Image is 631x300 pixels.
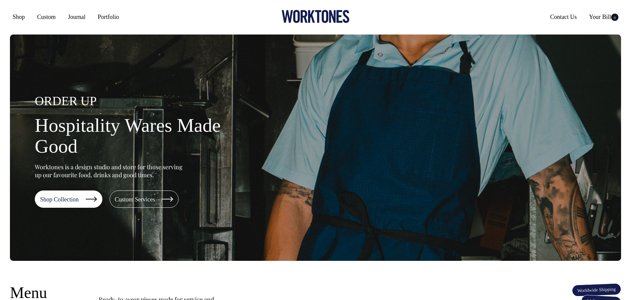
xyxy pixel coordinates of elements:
h1: Hospitality Wares Made Good [35,115,247,157]
a: Custom Services [110,190,179,208]
a: Your Bill0 [586,11,621,23]
span: Worldwide Shipping [572,283,621,297]
span: 0 [611,14,618,21]
a: Portfolio [95,11,122,23]
p: Worktones is a design studio and store for those serving up our favourite food, drinks and good t... [35,163,185,179]
a: Custom [34,11,58,23]
a: Contact Us [548,11,580,23]
h4: ORDER UP [35,94,247,108]
a: Journal [65,11,88,23]
a: Shop Collection [35,190,102,208]
a: Shop [10,11,27,23]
